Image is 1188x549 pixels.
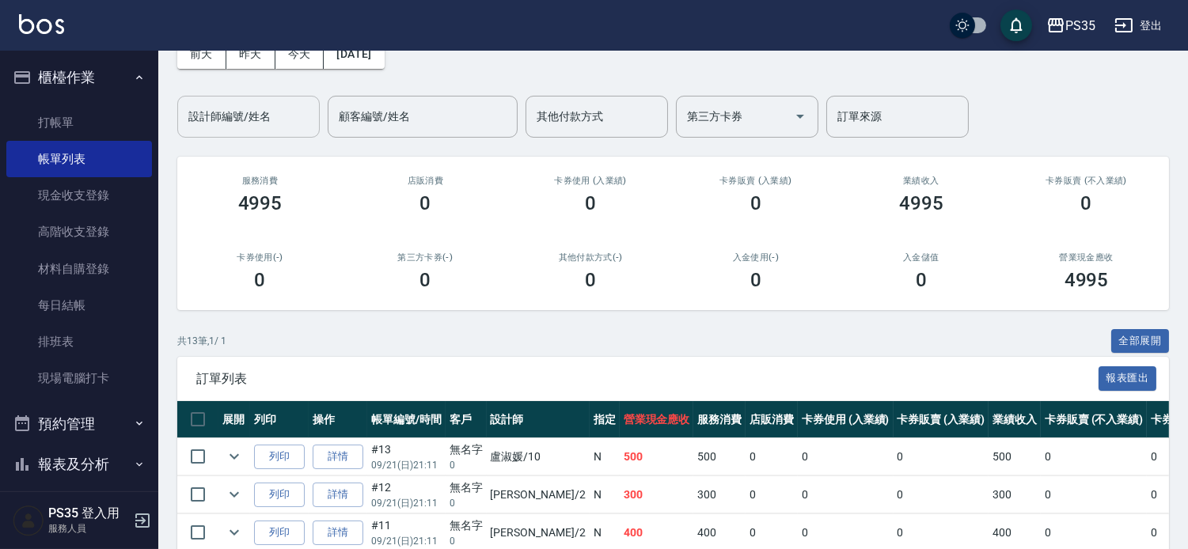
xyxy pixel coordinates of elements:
[238,192,283,214] h3: 4995
[487,401,590,438] th: 設計師
[894,401,989,438] th: 卡券販賣 (入業績)
[620,401,694,438] th: 營業現金應收
[6,57,152,98] button: 櫃檯作業
[1108,11,1169,40] button: 登出
[367,438,446,475] td: #13
[450,441,483,458] div: 無名字
[222,483,246,506] button: expand row
[6,214,152,250] a: 高階收支登錄
[899,192,943,214] h3: 4995
[1000,9,1032,41] button: save
[275,40,325,69] button: 今天
[196,371,1099,387] span: 訂單列表
[362,176,489,186] h2: 店販消費
[693,401,746,438] th: 服務消費
[196,176,324,186] h3: 服務消費
[19,14,64,34] img: Logo
[367,476,446,513] td: #12
[6,403,152,445] button: 預約管理
[585,192,596,214] h3: 0
[6,104,152,141] a: 打帳單
[6,360,152,396] a: 現場電腦打卡
[989,401,1041,438] th: 業績收入
[590,438,620,475] td: N
[6,444,152,485] button: 報表及分析
[313,445,363,469] a: 詳情
[916,269,927,291] h3: 0
[585,269,596,291] h3: 0
[894,438,989,475] td: 0
[750,269,761,291] h3: 0
[177,40,226,69] button: 前天
[788,104,813,129] button: Open
[1023,252,1150,263] h2: 營業現金應收
[989,476,1041,513] td: 300
[222,521,246,544] button: expand row
[254,269,265,291] h3: 0
[48,505,129,521] h5: PS35 登入用
[1081,192,1092,214] h3: 0
[450,479,483,496] div: 無名字
[894,476,989,513] td: 0
[527,176,655,186] h2: 卡券使用 (入業績)
[1041,401,1147,438] th: 卡券販賣 (不入業績)
[6,251,152,287] a: 材料自購登錄
[1041,438,1147,475] td: 0
[798,476,894,513] td: 0
[254,483,305,507] button: 列印
[450,458,483,472] p: 0
[746,438,798,475] td: 0
[620,476,694,513] td: 300
[693,438,746,475] td: 500
[1065,16,1095,36] div: PS35
[6,287,152,324] a: 每日結帳
[1065,269,1109,291] h3: 4995
[487,476,590,513] td: [PERSON_NAME] /2
[1111,329,1170,354] button: 全部展開
[222,445,246,468] button: expand row
[6,141,152,177] a: 帳單列表
[692,252,819,263] h2: 入金使用(-)
[620,438,694,475] td: 500
[367,401,446,438] th: 帳單編號/時間
[419,192,431,214] h3: 0
[1041,476,1147,513] td: 0
[250,401,309,438] th: 列印
[487,438,590,475] td: 盧淑媛 /10
[798,401,894,438] th: 卡券使用 (入業績)
[746,476,798,513] td: 0
[196,252,324,263] h2: 卡券使用(-)
[450,496,483,510] p: 0
[527,252,655,263] h2: 其他付款方式(-)
[1023,176,1150,186] h2: 卡券販賣 (不入業績)
[313,521,363,545] a: 詳情
[857,176,985,186] h2: 業績收入
[590,401,620,438] th: 指定
[6,485,152,526] button: 客戶管理
[6,177,152,214] a: 現金收支登錄
[798,438,894,475] td: 0
[419,269,431,291] h3: 0
[590,476,620,513] td: N
[1099,370,1157,385] a: 報表匯出
[254,521,305,545] button: 列印
[371,534,442,548] p: 09/21 (日) 21:11
[450,534,483,548] p: 0
[692,176,819,186] h2: 卡券販賣 (入業績)
[857,252,985,263] h2: 入金儲值
[218,401,250,438] th: 展開
[446,401,487,438] th: 客戶
[371,496,442,510] p: 09/21 (日) 21:11
[371,458,442,472] p: 09/21 (日) 21:11
[989,438,1041,475] td: 500
[324,40,384,69] button: [DATE]
[254,445,305,469] button: 列印
[1040,9,1102,42] button: PS35
[13,505,44,536] img: Person
[6,324,152,360] a: 排班表
[226,40,275,69] button: 昨天
[750,192,761,214] h3: 0
[450,517,483,534] div: 無名字
[1099,366,1157,391] button: 報表匯出
[746,401,798,438] th: 店販消費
